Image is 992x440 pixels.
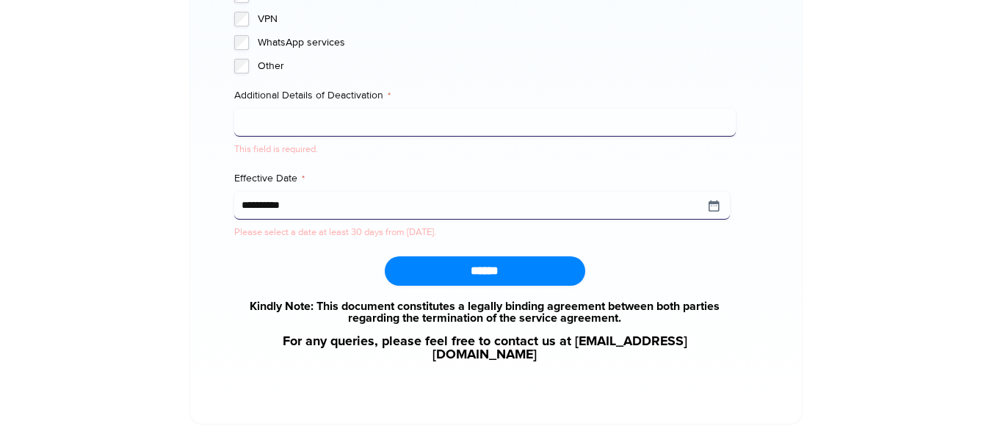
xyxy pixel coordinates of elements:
a: Kindly Note: This document constitutes a legally binding agreement between both parties regarding... [234,300,736,324]
div: Please select a date at least 30 days from [DATE]. [234,226,736,239]
label: Effective Date [234,171,736,186]
label: WhatsApp services [258,35,736,50]
div: This field is required. [234,143,736,156]
label: Other [258,59,736,73]
a: For any queries, please feel free to contact us at [EMAIL_ADDRESS][DOMAIN_NAME] [234,335,736,361]
label: VPN [258,12,736,26]
label: Additional Details of Deactivation [234,88,736,103]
